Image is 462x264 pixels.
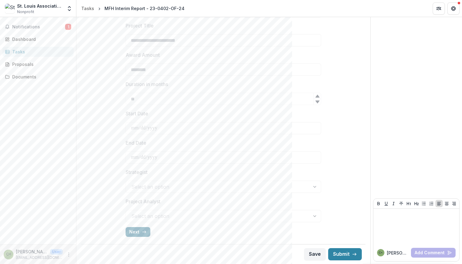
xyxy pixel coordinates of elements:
[304,248,326,260] button: Save
[398,200,405,207] button: Strike
[328,248,362,260] button: Submit
[420,200,427,207] button: Bullet List
[65,24,71,30] span: 1
[405,200,413,207] button: Heading 1
[126,198,160,205] p: Project Analyst
[126,168,148,176] p: Strategist
[12,24,65,30] span: Notifications
[12,74,69,80] div: Documents
[126,110,148,117] p: Start Date
[126,139,146,146] p: End Date
[2,72,74,82] a: Documents
[5,4,15,13] img: St. Louis Association of REALTORS
[12,61,69,67] div: Proposals
[17,3,63,9] div: St. Louis Association of REALTORS
[126,81,168,88] p: Duration in months
[375,200,382,207] button: Bold
[2,59,74,69] a: Proposals
[126,227,150,237] button: Next
[433,2,445,15] button: Partners
[65,251,72,258] button: More
[2,34,74,44] a: Dashboard
[16,248,48,255] p: [PERSON_NAME] <[EMAIL_ADDRESS][DOMAIN_NAME]>
[413,200,420,207] button: Heading 2
[428,200,435,207] button: Ordered List
[411,248,456,258] button: Add Comment
[390,200,397,207] button: Italicize
[12,49,69,55] div: Tasks
[12,36,69,42] div: Dashboard
[2,22,74,32] button: Notifications1
[79,4,187,13] nav: breadcrumb
[81,5,94,12] div: Tasks
[17,9,34,15] span: Nonprofit
[450,200,458,207] button: Align Right
[126,22,154,29] p: Project Title
[387,250,409,256] p: [PERSON_NAME]
[435,200,443,207] button: Align Left
[2,47,74,57] a: Tasks
[65,2,74,15] button: Open entity switcher
[105,5,185,12] div: MFH Interim Report - 23-0402-OF-24
[447,2,460,15] button: Get Help
[16,255,63,260] p: [EMAIL_ADDRESS][DOMAIN_NAME]
[443,200,450,207] button: Align Center
[126,51,160,59] p: Award Amount
[79,4,97,13] a: Tasks
[383,200,390,207] button: Underline
[50,249,63,255] p: User
[6,252,11,256] div: Charles Hinderliter <chinderliter@stlrealtors.com>
[379,251,383,254] div: Charles Hinderliter <chinderliter@stlrealtors.com>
